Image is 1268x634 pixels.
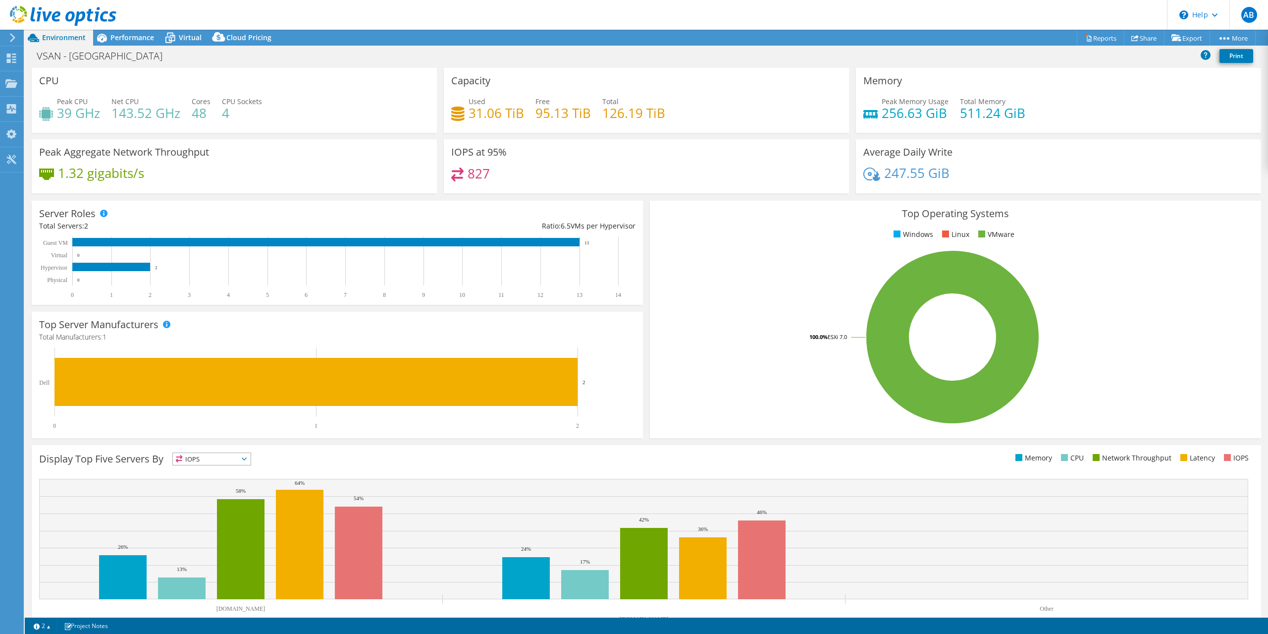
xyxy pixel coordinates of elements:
[498,291,504,298] text: 11
[179,33,202,42] span: Virtual
[344,291,347,298] text: 7
[620,616,669,623] text: [DOMAIN_NAME]
[657,208,1254,219] h3: Top Operating Systems
[1164,30,1210,46] a: Export
[884,168,950,178] h4: 247.55 GiB
[39,319,158,330] h3: Top Server Manufacturers
[155,265,158,270] text: 2
[84,221,88,231] span: 2
[39,75,59,86] h3: CPU
[1124,30,1164,46] a: Share
[27,620,57,632] a: 2
[32,51,178,61] h1: VSAN - [GEOGRAPHIC_DATA]
[39,221,337,231] div: Total Servers:
[337,221,635,231] div: Ratio: VMs per Hypervisor
[39,379,50,386] text: Dell
[39,332,635,343] h4: Total Manufacturers:
[227,291,230,298] text: 4
[71,291,74,298] text: 0
[295,480,305,486] text: 64%
[57,620,115,632] a: Project Notes
[110,291,113,298] text: 1
[216,605,265,612] text: [DOMAIN_NAME]
[192,97,211,106] span: Cores
[57,97,88,106] span: Peak CPU
[960,108,1025,118] h4: 511.24 GiB
[422,291,425,298] text: 9
[1221,453,1249,463] li: IOPS
[459,291,465,298] text: 10
[1210,30,1256,46] a: More
[43,239,68,246] text: Guest VM
[118,544,128,550] text: 26%
[602,108,665,118] h4: 126.19 TiB
[315,422,317,429] text: 1
[1241,7,1257,23] span: AB
[1013,453,1052,463] li: Memory
[39,147,209,158] h3: Peak Aggregate Network Throughput
[149,291,152,298] text: 2
[828,333,847,341] tspan: ESXi 7.0
[51,252,68,259] text: Virtual
[57,108,100,118] h4: 39 GHz
[305,291,308,298] text: 6
[1090,453,1171,463] li: Network Throughput
[77,278,80,283] text: 0
[188,291,191,298] text: 3
[41,264,67,271] text: Hypervisor
[580,559,590,565] text: 17%
[863,147,952,158] h3: Average Daily Write
[576,422,579,429] text: 2
[584,240,589,245] text: 13
[469,97,485,106] span: Used
[960,97,1005,106] span: Total Memory
[39,208,96,219] h3: Server Roles
[535,108,591,118] h4: 95.13 TiB
[42,33,86,42] span: Environment
[236,488,246,494] text: 58%
[53,422,56,429] text: 0
[226,33,271,42] span: Cloud Pricing
[561,221,571,231] span: 6.5
[882,97,949,106] span: Peak Memory Usage
[266,291,269,298] text: 5
[468,168,490,179] h4: 827
[521,546,531,552] text: 24%
[451,147,507,158] h3: IOPS at 95%
[639,517,649,522] text: 42%
[111,108,180,118] h4: 143.52 GHz
[192,108,211,118] h4: 48
[809,333,828,341] tspan: 100.0%
[58,168,144,178] h4: 1.32 gigabits/s
[535,97,550,106] span: Free
[1219,49,1253,63] a: Print
[354,495,364,501] text: 54%
[976,229,1014,240] li: VMware
[110,33,154,42] span: Performance
[103,332,106,342] span: 1
[177,566,187,572] text: 13%
[383,291,386,298] text: 8
[582,379,585,385] text: 2
[222,97,262,106] span: CPU Sockets
[47,277,67,284] text: Physical
[77,253,80,258] text: 0
[698,526,708,532] text: 36%
[757,509,767,515] text: 46%
[222,108,262,118] h4: 4
[863,75,902,86] h3: Memory
[1077,30,1124,46] a: Reports
[577,291,582,298] text: 13
[1179,10,1188,19] svg: \n
[602,97,619,106] span: Total
[173,453,251,465] span: IOPS
[1058,453,1084,463] li: CPU
[111,97,139,106] span: Net CPU
[1178,453,1215,463] li: Latency
[891,229,933,240] li: Windows
[1040,605,1053,612] text: Other
[882,108,949,118] h4: 256.63 GiB
[469,108,524,118] h4: 31.06 TiB
[537,291,543,298] text: 12
[451,75,490,86] h3: Capacity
